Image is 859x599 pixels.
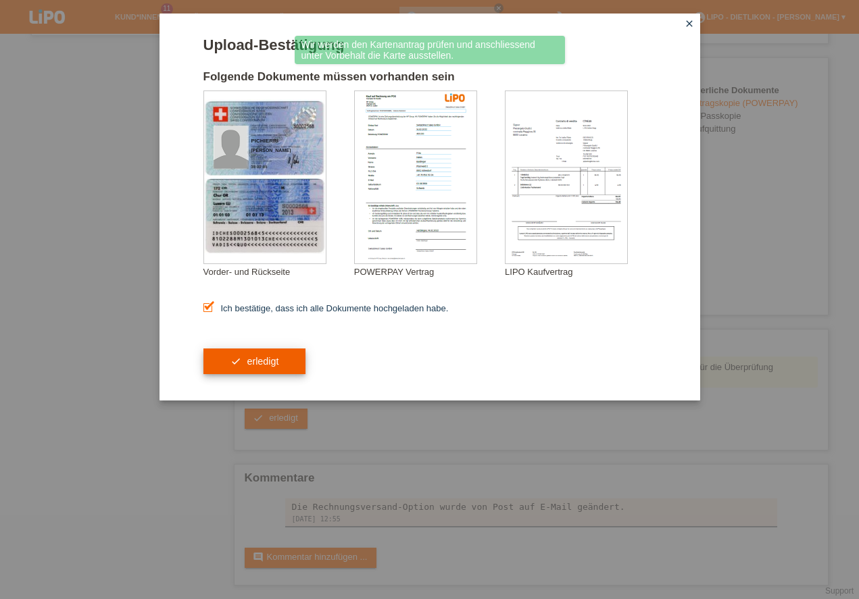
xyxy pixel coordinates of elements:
h2: Folgende Dokumente müssen vorhanden sein [203,70,656,90]
img: swiss_id_photo_male.png [214,126,249,169]
div: Vorder- und Rückseite [203,267,354,277]
div: POWERPAY Vertrag [354,267,505,277]
div: [PERSON_NAME] [251,148,319,153]
label: Ich bestätige, dass ich alle Dokumente hochgeladen habe. [203,303,449,313]
a: close [681,17,698,32]
span: erledigt [247,356,278,367]
div: Wir werden den Kartenantrag prüfen und anschliessend unter Vorbehalt die Karte ausstellen. [295,36,565,64]
i: close [684,18,695,29]
img: upload_document_confirmation_type_receipt_generic.png [506,91,627,263]
img: upload_document_confirmation_type_id_swiss_empty.png [204,91,326,263]
div: LIPO Kaufvertrag [505,267,656,277]
img: upload_document_confirmation_type_contract_not_within_kkg_whitelabel.png [355,91,476,263]
img: 39073_print.png [445,93,465,102]
i: check [230,356,241,367]
div: PICHIERRI [251,138,319,144]
button: check erledigt [203,348,306,374]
